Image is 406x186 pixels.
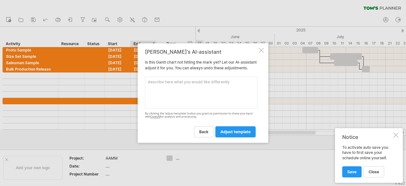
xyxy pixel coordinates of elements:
[220,129,251,134] span: adjust template
[369,169,379,174] span: close
[347,169,357,174] span: Save
[194,126,213,137] a: back
[342,145,392,177] div: To activate auto save you have to first save your schedule online yourself.
[342,134,392,140] div: Notice
[199,129,208,134] span: back
[145,49,258,55] div: [PERSON_NAME]'s AI-assistant
[342,166,362,177] a: Save
[145,112,258,119] div: By clicking the 'adjust template' button you grant us permission to share your input with for ana...
[145,49,258,137] div: Is this Gantt chart not hitting the mark yet? Let our AI-assistant adjust it for you. You can alw...
[363,166,384,177] a: close
[150,115,160,119] a: OpenAI
[215,126,256,137] a: adjust template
